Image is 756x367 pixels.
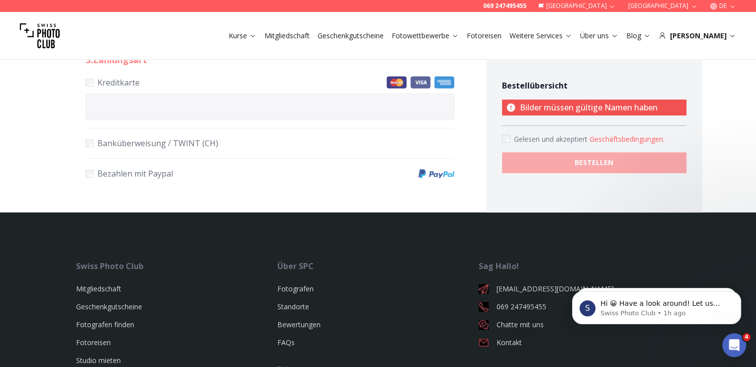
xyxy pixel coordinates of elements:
[659,31,736,41] div: [PERSON_NAME]
[225,29,260,43] button: Kurse
[576,29,622,43] button: Über uns
[580,31,618,41] a: Über uns
[483,2,526,10] a: 069 247495455
[229,31,256,41] a: Kurse
[589,134,665,144] button: Accept termsGelesen und akzeptiert
[743,333,751,341] span: 4
[502,152,686,173] button: BESTELLEN
[557,271,756,340] iframe: Intercom notifications message
[277,320,321,329] a: Bewertungen
[76,320,134,329] a: Fotografen finden
[509,31,572,41] a: Weitere Services
[277,284,314,293] a: Fotografen
[76,356,121,365] a: Studio mieten
[76,284,121,293] a: Mitgliedschaft
[479,320,680,330] a: Chatte mit uns
[76,302,142,311] a: Geschenkgutscheine
[20,16,60,56] img: Swiss photo club
[479,284,680,294] a: [EMAIL_ADDRESS][DOMAIN_NAME]
[502,135,510,143] input: Accept terms
[76,338,111,347] a: Fotoreisen
[463,29,505,43] button: Fotoreisen
[514,134,589,144] span: Gelesen und akzeptiert
[264,31,310,41] a: Mitgliedschaft
[467,31,502,41] a: Fotoreisen
[76,260,277,272] div: Swiss Photo Club
[314,29,388,43] button: Geschenkgutscheine
[622,29,655,43] button: Blog
[626,31,651,41] a: Blog
[277,302,309,311] a: Standorte
[388,29,463,43] button: Fotowettbewerbe
[502,80,686,92] h4: Bestellübersicht
[392,31,459,41] a: Fotowettbewerbe
[318,31,384,41] a: Geschenkgutscheine
[479,260,680,272] div: Sag Hallo!
[722,333,746,357] iframe: Intercom live chat
[575,158,613,168] b: BESTELLEN
[260,29,314,43] button: Mitgliedschaft
[479,302,680,312] a: 069 247495455
[505,29,576,43] button: Weitere Services
[277,338,295,347] a: FAQs
[502,99,686,115] p: Bilder müssen gültige Namen haben
[479,338,680,348] a: Kontakt
[277,260,479,272] div: Über SPC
